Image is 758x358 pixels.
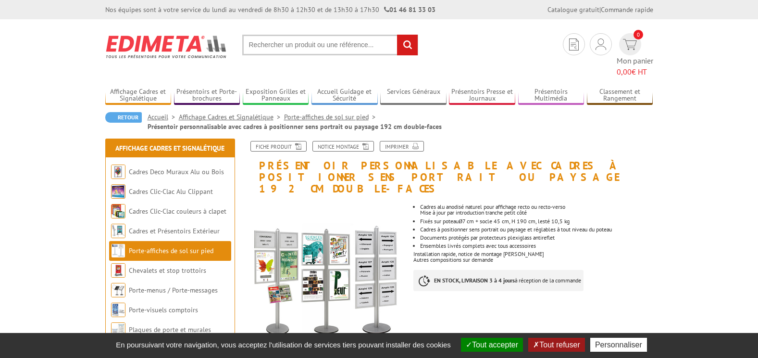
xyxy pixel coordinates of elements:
[623,39,637,50] img: devis rapide
[148,113,179,121] a: Accueil
[174,88,240,103] a: Présentoirs et Porte-brochures
[129,167,224,176] a: Cadres Deco Muraux Alu ou Bois
[413,270,584,291] p: à réception de la commande
[420,204,653,216] li: Cadres alu anodisé naturel pour affichage recto ou recto-verso Mise à jour par introduction tranc...
[461,338,523,352] button: Tout accepter
[111,322,125,337] img: Plaques de porte et murales
[528,338,584,352] button: Tout refuser
[634,30,643,39] span: 0
[434,277,515,284] strong: EN STOCK, LIVRAISON 3 à 4 jours
[449,88,515,103] a: Présentoirs Presse et Journaux
[129,227,220,235] a: Cadres et Présentoirs Extérieur
[115,144,224,153] a: Affichage Cadres et Signalétique
[129,286,218,294] a: Porte-menus / Porte-messages
[129,266,206,275] a: Chevalets et stop trottoirs
[617,55,653,77] span: Mon panier
[179,113,284,121] a: Affichage Cadres et Signalétique
[596,38,606,50] img: devis rapide
[601,5,653,14] a: Commande rapide
[617,67,632,77] span: 0,00
[459,217,462,225] font: ø
[129,306,198,314] a: Porte-visuels comptoirs
[547,5,653,14] div: |
[237,141,660,195] h1: Présentoir personnalisable avec cadres à positionner sens portrait ou paysage 192 cm double-faces
[148,122,442,131] li: Présentoir personnalisable avec cadres à positionner sens portrait ou paysage 192 cm double-faces
[311,88,378,103] a: Accueil Guidage et Sécurité
[242,35,418,55] input: Rechercher un produit ou une référence...
[518,88,584,103] a: Présentoirs Multimédia
[413,194,660,301] div: Installation rapide, notice de montage [PERSON_NAME] Autres compositions sur demande
[111,243,125,258] img: Porte-affiches de sol sur pied
[111,184,125,199] img: Cadres Clic-Clac Alu Clippant
[111,204,125,218] img: Cadres Clic-Clac couleurs à clapet
[380,88,447,103] a: Services Généraux
[420,227,653,232] p: Cadres à positionner sens portrait ou paysage et réglables à tout niveau du poteau
[129,207,226,216] a: Cadres Clic-Clac couleurs à clapet
[587,88,653,103] a: Classement et Rangement
[384,5,435,14] strong: 01 46 81 33 03
[129,187,213,196] a: Cadres Clic-Clac Alu Clippant
[105,29,228,64] img: Edimeta
[590,338,647,352] button: Personnaliser (fenêtre modale)
[420,218,653,224] li: Fixés sur poteau 7 cm + socle 45 cm, H 190 cm, lesté 10,5 kg
[111,283,125,297] img: Porte-menus / Porte-messages
[111,165,125,179] img: Cadres Deco Muraux Alu ou Bois
[111,303,125,317] img: Porte-visuels comptoirs
[111,224,125,238] img: Cadres et Présentoirs Extérieur
[243,88,309,103] a: Exposition Grilles et Panneaux
[284,113,379,121] a: Porte-affiches de sol sur pied
[312,141,374,152] a: Notice Montage
[380,141,424,152] a: Imprimer
[547,5,599,14] a: Catalogue gratuit
[129,325,211,334] a: Plaques de porte et murales
[617,66,653,77] span: € HT
[569,38,579,51] img: devis rapide
[105,88,172,103] a: Affichage Cadres et Signalétique
[111,341,456,349] span: En poursuivant votre navigation, vous acceptez l'utilisation de services tiers pouvant installer ...
[420,243,653,249] li: Ensembles livrés complets avec tous accessoires
[250,141,307,152] a: Fiche produit
[111,263,125,278] img: Chevalets et stop trottoirs
[420,235,653,241] li: Documents protégés par protecteurs plexiglass antireflet
[105,112,142,123] a: Retour
[105,5,435,14] div: Nos équipes sont à votre service du lundi au vendredi de 8h30 à 12h30 et de 13h30 à 17h30
[397,35,418,55] input: rechercher
[129,246,213,255] a: Porte-affiches de sol sur pied
[617,33,653,77] a: devis rapide 0 Mon panier 0,00€ HT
